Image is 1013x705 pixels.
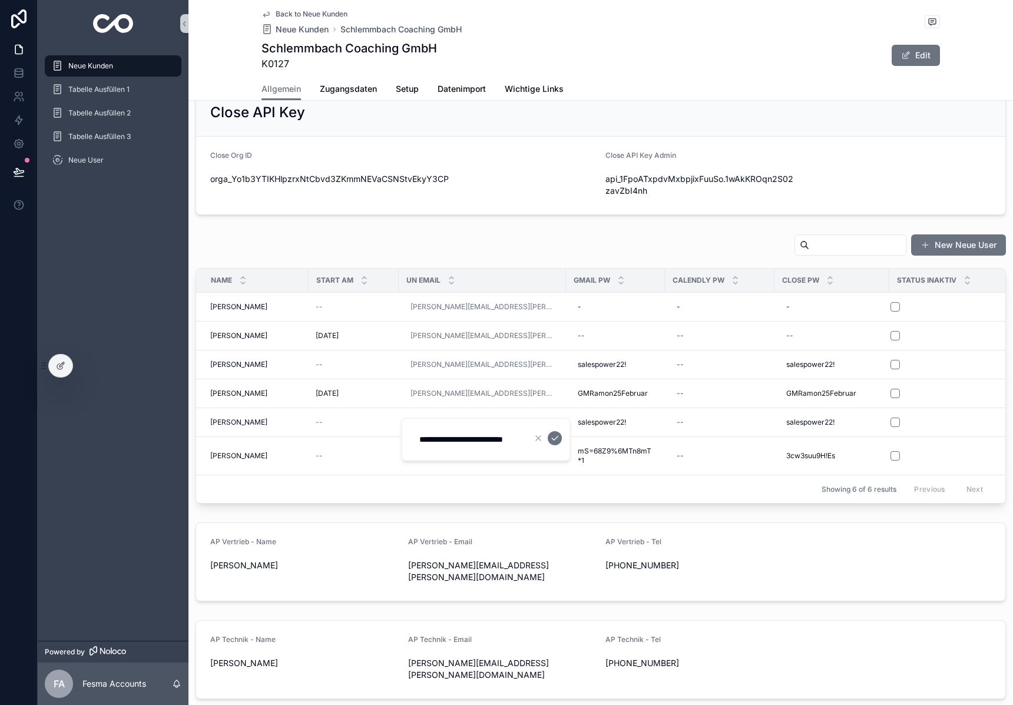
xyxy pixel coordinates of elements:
[210,389,267,398] span: [PERSON_NAME]
[411,302,554,312] a: [PERSON_NAME][EMAIL_ADDRESS][PERSON_NAME][DOMAIN_NAME]
[261,24,329,35] a: Neue Kunden
[210,451,267,461] span: [PERSON_NAME]
[210,331,302,340] a: [PERSON_NAME]
[573,297,658,316] a: -
[316,451,392,461] a: --
[210,451,302,461] a: [PERSON_NAME]
[261,83,301,95] span: Allgemein
[316,302,323,312] span: --
[45,55,181,77] a: Neue Kunden
[316,451,323,461] span: --
[210,302,267,312] span: [PERSON_NAME]
[210,360,302,369] a: [PERSON_NAME]
[45,79,181,100] a: Tabelle Ausfüllen 1
[578,360,626,369] span: salespower22!
[578,418,626,427] span: salespower22!
[316,276,353,285] span: Start am
[605,560,794,571] span: [PHONE_NUMBER]
[276,24,329,35] span: Neue Kunden
[68,61,113,71] span: Neue Kunden
[782,384,882,403] a: GMRamon25Februar
[406,413,559,432] a: [PERSON_NAME][EMAIL_ADDRESS][PERSON_NAME][DOMAIN_NAME]
[210,360,267,369] span: [PERSON_NAME]
[316,389,339,398] span: [DATE]
[677,331,684,340] div: --
[68,132,131,141] span: Tabelle Ausfüllen 3
[605,173,794,197] span: api_1FpoATxpdvMxbpjixFuuSo.1wAkKROqn2S02zavZbI4nh
[573,384,658,403] a: GMRamon25Februar
[786,418,835,427] span: salespower22!
[782,413,882,432] a: salespower22!
[408,537,472,546] span: AP Vertrieb - Email
[82,678,146,690] p: Fesma Accounts
[573,413,658,432] a: salespower22!
[411,360,554,369] a: [PERSON_NAME][EMAIL_ADDRESS][PERSON_NAME][DOMAIN_NAME]
[316,418,392,427] a: --
[672,297,767,316] a: -
[261,40,437,57] h1: Schlemmbach Coaching GmbH
[45,102,181,124] a: Tabelle Ausfüllen 2
[210,560,399,571] span: [PERSON_NAME]
[677,360,684,369] div: --
[68,155,104,165] span: Neue User
[505,78,564,102] a: Wichtige Links
[786,360,835,369] span: salespower22!
[406,355,559,374] a: [PERSON_NAME][EMAIL_ADDRESS][PERSON_NAME][DOMAIN_NAME]
[38,47,188,186] div: scrollable content
[786,331,793,340] div: --
[573,442,658,470] a: mS=68Z9%6MTn8mT*1
[211,276,232,285] span: Name
[578,446,653,465] span: mS=68Z9%6MTn8mT*1
[210,151,252,160] span: Close Org ID
[68,85,130,94] span: Tabelle Ausfüllen 1
[396,78,419,102] a: Setup
[677,451,684,461] div: --
[411,389,554,398] a: [PERSON_NAME][EMAIL_ADDRESS][PERSON_NAME][DOMAIN_NAME]
[406,384,559,403] a: [PERSON_NAME][EMAIL_ADDRESS][PERSON_NAME][DOMAIN_NAME]
[210,302,302,312] a: [PERSON_NAME]
[822,485,896,494] span: Showing 6 of 6 results
[786,451,835,461] span: 3cw3suu9H!Es
[210,657,399,669] span: [PERSON_NAME]
[786,302,790,312] span: -
[54,677,65,691] span: FA
[316,389,392,398] a: [DATE]
[408,657,597,681] span: [PERSON_NAME][EMAIL_ADDRESS][PERSON_NAME][DOMAIN_NAME]
[782,297,882,316] a: -
[261,78,301,101] a: Allgemein
[210,635,276,644] span: AP Technik - Name
[672,413,767,432] a: --
[45,126,181,147] a: Tabelle Ausfüllen 3
[505,83,564,95] span: Wichtige Links
[897,276,956,285] span: Status Inaktiv
[210,537,276,546] span: AP Vertrieb - Name
[45,150,181,171] a: Neue User
[782,276,819,285] span: Close Pw
[210,331,267,340] span: [PERSON_NAME]
[677,389,684,398] div: --
[578,331,585,340] div: --
[316,331,339,340] span: [DATE]
[316,360,323,369] span: --
[406,297,559,316] a: [PERSON_NAME][EMAIL_ADDRESS][PERSON_NAME][DOMAIN_NAME]
[261,9,347,19] a: Back to Neue Kunden
[316,331,392,340] a: [DATE]
[574,276,610,285] span: Gmail Pw
[782,326,882,345] a: --
[276,9,347,19] span: Back to Neue Kunden
[210,418,302,427] a: [PERSON_NAME]
[672,384,767,403] a: --
[406,326,559,345] a: [PERSON_NAME][EMAIL_ADDRESS][PERSON_NAME][DOMAIN_NAME]
[340,24,462,35] a: Schlemmbach Coaching GmbH
[605,151,676,160] span: Close API Key Admin
[316,418,323,427] span: --
[320,83,377,95] span: Zugangsdaten
[320,78,377,102] a: Zugangsdaten
[605,657,794,669] span: [PHONE_NUMBER]
[438,83,486,95] span: Datenimport
[396,83,419,95] span: Setup
[892,45,940,66] button: Edit
[573,355,658,374] a: salespower22!
[38,641,188,663] a: Powered by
